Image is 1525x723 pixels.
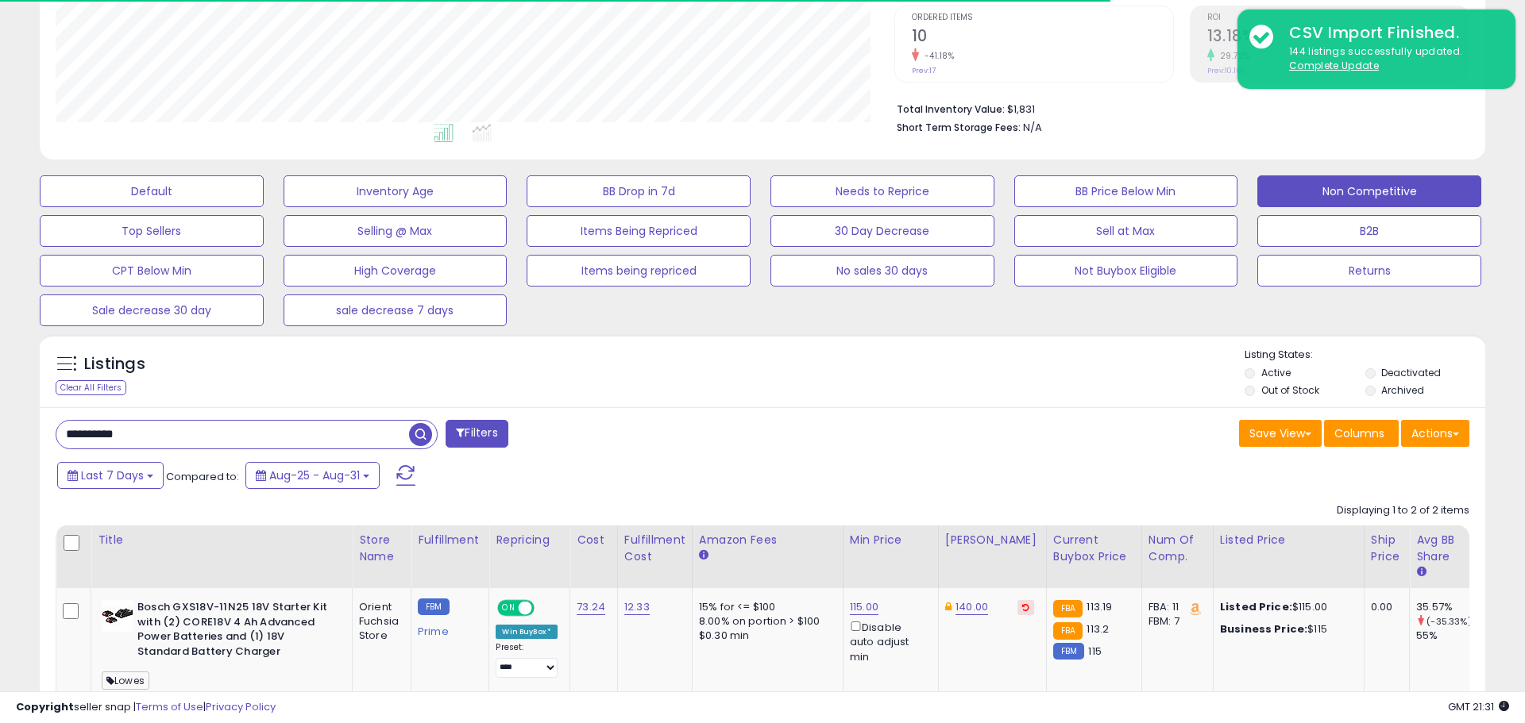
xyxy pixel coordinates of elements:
div: 35.57% [1416,600,1481,614]
div: Min Price [850,532,932,548]
span: Aug-25 - Aug-31 [269,467,360,483]
li: $1,831 [897,98,1457,117]
a: 12.33 [624,599,650,615]
button: B2B [1257,215,1481,247]
button: Needs to Reprice [770,175,994,207]
div: seller snap | | [16,700,276,715]
div: 8.00% on portion > $100 [699,614,831,629]
button: sale decrease 7 days [284,294,508,326]
div: Win BuyBox * [496,625,558,639]
div: FBA: 11 [1149,600,1201,614]
button: Save View [1239,420,1322,447]
button: Inventory Age [284,175,508,207]
b: Listed Price: [1220,599,1292,614]
span: OFF [532,602,558,615]
h2: 13.18% [1207,27,1469,48]
div: Orient Fuchsia Store [359,600,399,644]
small: Avg BB Share. [1416,565,1426,579]
a: Terms of Use [136,699,203,714]
span: 115 [1088,644,1101,659]
div: Current Buybox Price [1053,532,1135,565]
a: 73.24 [577,599,605,615]
small: -41.18% [919,50,955,62]
small: FBA [1053,600,1083,617]
img: 41pECYv0-rL._SL40_.jpg [102,600,133,632]
small: Amazon Fees. [699,548,708,563]
div: [PERSON_NAME] [945,532,1040,548]
div: 0.00 [1371,600,1397,614]
button: BB Price Below Min [1014,175,1238,207]
div: 15% for <= $100 [699,600,831,614]
small: Prev: 17 [912,66,936,75]
span: 113.19 [1087,599,1112,614]
span: 113.2 [1087,621,1109,636]
div: Title [98,532,346,548]
div: Repricing [496,532,563,548]
div: Displaying 1 to 2 of 2 items [1337,503,1469,518]
small: FBA [1053,622,1083,640]
small: 29.72% [1214,50,1250,62]
label: Active [1261,366,1291,379]
div: Amazon Fees [699,532,836,548]
span: ROI [1207,13,1469,22]
b: Short Term Storage Fees: [897,121,1021,134]
span: Lowes [102,671,149,690]
button: Top Sellers [40,215,264,247]
button: Filters [446,420,508,448]
div: Cost [577,532,611,548]
button: Non Competitive [1257,175,1481,207]
button: Last 7 Days [57,462,164,489]
div: Num of Comp. [1149,532,1206,565]
b: Business Price: [1220,621,1307,636]
span: Ordered Items [912,13,1173,22]
small: FBM [418,598,449,615]
b: Total Inventory Value: [897,102,1005,116]
a: 115.00 [850,599,878,615]
button: BB Drop in 7d [527,175,751,207]
span: N/A [1023,120,1042,135]
button: CPT Below Min [40,255,264,287]
button: 30 Day Decrease [770,215,994,247]
button: Not Buybox Eligible [1014,255,1238,287]
h2: 10 [912,27,1173,48]
div: Fulfillment [418,532,482,548]
div: Preset: [496,642,558,678]
div: Fulfillment Cost [624,532,685,565]
div: 55% [1416,629,1481,643]
button: Columns [1324,420,1399,447]
div: Prime [418,619,477,638]
button: Returns [1257,255,1481,287]
div: Listed Price [1220,532,1357,548]
label: Archived [1381,383,1424,397]
div: $0.30 min [699,629,831,643]
a: 140.00 [956,599,988,615]
small: Prev: 10.16% [1207,66,1245,75]
small: FBM [1053,643,1084,660]
button: Actions [1401,420,1469,447]
button: High Coverage [284,255,508,287]
div: 144 listings successfully updated. [1277,44,1504,74]
button: Sale decrease 30 day [40,294,264,326]
button: Default [40,175,264,207]
a: Privacy Policy [206,699,276,714]
div: Ship Price [1371,532,1403,565]
button: Items being repriced [527,255,751,287]
button: Items Being Repriced [527,215,751,247]
div: $115.00 [1220,600,1352,614]
span: ON [500,602,519,615]
div: FBM: 7 [1149,614,1201,629]
button: No sales 30 days [770,255,994,287]
p: Listing States: [1245,348,1484,363]
span: Last 7 Days [81,467,144,483]
div: $115 [1220,622,1352,636]
span: 2025-09-8 21:31 GMT [1448,699,1509,714]
b: Bosch GXS18V-11N25 18V Starter Kit with (2) CORE18V 4 Ah Advanced Power Batteries and (1) 18V Sta... [137,600,330,663]
h5: Listings [84,353,145,375]
small: (-35.33%) [1427,615,1471,628]
label: Out of Stock [1261,383,1319,397]
u: Complete Update [1289,59,1379,72]
div: Store Name [359,532,404,565]
div: Avg BB Share [1416,532,1474,565]
span: Columns [1334,425,1384,441]
button: Sell at Max [1014,215,1238,247]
